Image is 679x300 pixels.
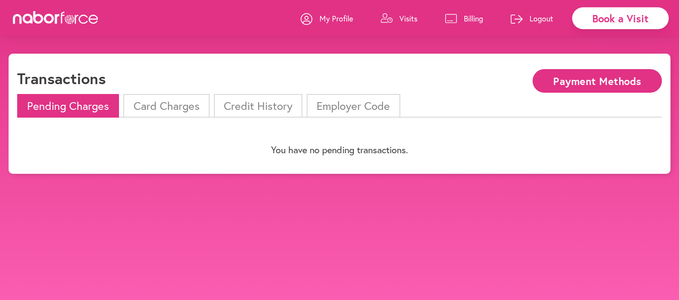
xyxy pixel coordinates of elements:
a: My Profile [301,6,353,31]
li: Credit History [214,94,302,118]
p: Billing [464,13,483,24]
p: You have no pending transactions. [17,144,662,155]
p: My Profile [320,13,353,24]
p: Visits [399,13,417,24]
p: Logout [530,13,553,24]
div: Book a Visit [572,7,669,29]
li: Pending Charges [17,94,119,118]
a: Billing [445,6,483,31]
a: Visits [381,6,417,31]
li: Card Charges [123,94,209,118]
a: Payment Methods [533,76,662,84]
li: Employer Code [307,94,400,118]
a: Logout [511,6,553,31]
button: Payment Methods [533,69,662,93]
h1: Transactions [17,69,106,88]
